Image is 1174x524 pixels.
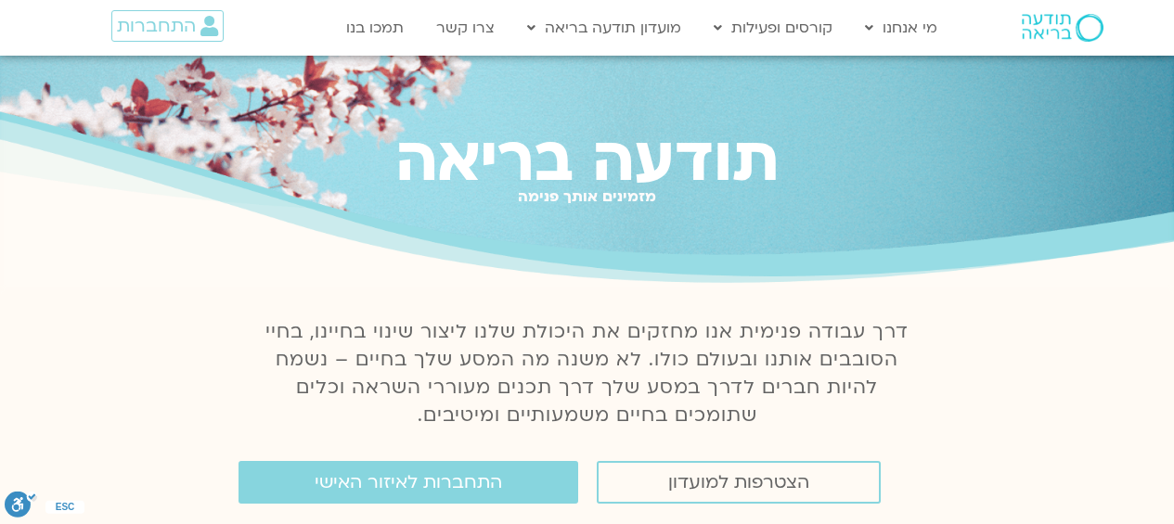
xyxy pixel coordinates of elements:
a: קורסים ופעילות [704,10,842,45]
a: התחברות [111,10,224,42]
p: דרך עבודה פנימית אנו מחזקים את היכולת שלנו ליצור שינוי בחיינו, בחיי הסובבים אותנו ובעולם כולו. לא... [255,318,920,429]
span: הצטרפות למועדון [668,472,809,492]
a: מועדון תודעה בריאה [518,10,690,45]
img: תודעה בריאה [1022,14,1103,42]
span: התחברות [117,16,196,36]
span: התחברות לאיזור האישי [315,472,502,492]
a: צרו קשר [427,10,504,45]
a: התחברות לאיזור האישי [239,461,578,504]
a: הצטרפות למועדון [597,461,881,504]
a: מי אנחנו [856,10,947,45]
a: תמכו בנו [337,10,413,45]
